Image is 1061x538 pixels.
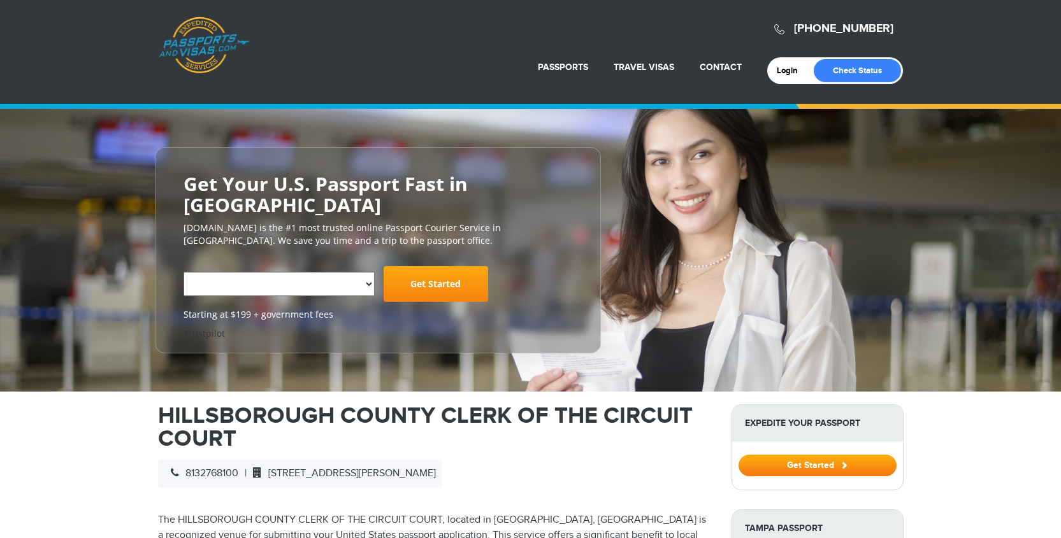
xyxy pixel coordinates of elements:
[739,460,897,470] a: Get Started
[814,59,901,82] a: Check Status
[247,467,436,479] span: [STREET_ADDRESS][PERSON_NAME]
[739,455,897,476] button: Get Started
[732,405,903,441] strong: Expedite Your Passport
[700,62,742,73] a: Contact
[538,62,588,73] a: Passports
[184,327,225,339] a: Trustpilot
[184,173,572,215] h2: Get Your U.S. Passport Fast in [GEOGRAPHIC_DATA]
[794,22,893,36] a: [PHONE_NUMBER]
[158,404,712,450] h1: HILLSBOROUGH COUNTY CLERK OF THE CIRCUIT COURT
[158,460,442,488] div: |
[164,467,238,479] span: 8132768100
[159,17,249,74] a: Passports & [DOMAIN_NAME]
[777,66,807,76] a: Login
[184,308,572,321] span: Starting at $199 + government fees
[184,222,572,247] p: [DOMAIN_NAME] is the #1 most trusted online Passport Courier Service in [GEOGRAPHIC_DATA]. We sav...
[384,266,488,302] a: Get Started
[614,62,674,73] a: Travel Visas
